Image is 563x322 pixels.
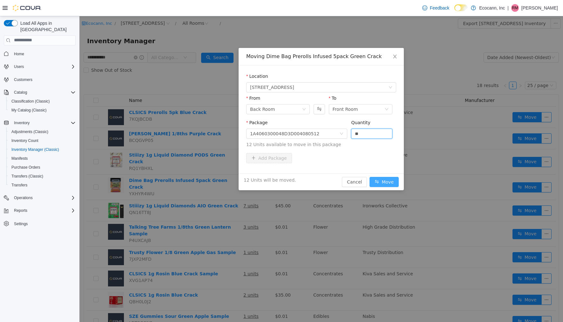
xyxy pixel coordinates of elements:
[11,129,48,134] span: Adjustments (Classic)
[521,4,558,12] p: [PERSON_NAME]
[306,117,313,122] span: Decrease Value
[171,113,240,122] div: 1A4060300048D3D004080512
[14,51,24,57] span: Home
[14,208,27,213] span: Reports
[309,69,313,74] i: icon: down
[11,119,32,127] button: Inventory
[305,91,309,96] i: icon: down
[9,128,51,136] a: Adjustments (Classic)
[11,63,76,70] span: Users
[9,155,30,162] a: Manifests
[6,181,78,190] button: Transfers
[9,181,76,189] span: Transfers
[272,104,291,109] label: Quantity
[14,64,24,69] span: Users
[9,172,76,180] span: Transfers (Classic)
[11,207,76,214] span: Reports
[479,4,505,12] p: Ecocann, Inc
[6,163,78,172] button: Purchase Orders
[18,20,76,33] span: Load All Apps in [GEOGRAPHIC_DATA]
[9,146,62,153] a: Inventory Manager (Classic)
[9,137,41,144] a: Inventory Count
[14,195,33,200] span: Operations
[11,183,27,188] span: Transfers
[11,147,59,152] span: Inventory Manager (Classic)
[262,161,288,171] button: Cancel
[4,47,76,245] nav: Complex example
[14,90,27,95] span: Catalog
[167,57,189,63] label: Location
[167,37,317,44] div: Moving Dime Bag Prerolls Infused 5pack Green Crack
[14,77,32,82] span: Customers
[11,50,76,58] span: Home
[1,193,78,202] button: Operations
[511,4,519,12] div: Ray Markland
[11,89,76,96] span: Catalog
[11,76,76,84] span: Customers
[9,181,30,189] a: Transfers
[11,156,28,161] span: Manifests
[6,97,78,106] button: Classification (Classic)
[290,161,319,171] button: icon: swapMove
[420,2,452,14] a: Feedback
[13,5,41,11] img: Cova
[223,91,227,96] i: icon: down
[11,219,76,227] span: Settings
[1,62,78,71] button: Users
[1,219,78,228] button: Settings
[308,119,310,121] i: icon: down
[260,116,264,120] i: icon: down
[11,138,38,143] span: Inventory Count
[307,32,324,50] button: Close
[171,88,195,98] div: Back Room
[1,206,78,215] button: Reports
[14,221,28,226] span: Settings
[11,174,43,179] span: Transfers (Classic)
[9,155,76,162] span: Manifests
[313,38,318,43] i: icon: close
[1,49,78,58] button: Home
[6,136,78,145] button: Inventory Count
[164,161,216,167] span: 12 Units will be moved.
[234,88,245,98] button: Swap
[11,207,30,214] button: Reports
[11,119,76,127] span: Inventory
[167,125,317,132] span: 12 Units available to move in this package
[171,66,215,76] span: 306 F St
[11,108,47,113] span: My Catalog (Classic)
[272,113,313,122] input: Quantity
[430,5,449,11] span: Feedback
[507,4,509,12] p: |
[1,75,78,84] button: Customers
[9,128,76,136] span: Adjustments (Classic)
[9,164,43,171] a: Purchase Orders
[9,137,76,144] span: Inventory Count
[167,104,188,109] label: Package
[9,164,76,171] span: Purchase Orders
[9,106,76,114] span: My Catalog (Classic)
[14,120,30,125] span: Inventory
[454,4,468,11] input: Dark Mode
[6,106,78,115] button: My Catalog (Classic)
[11,220,30,228] a: Settings
[11,76,35,84] a: Customers
[9,97,52,105] a: Classification (Classic)
[11,89,30,96] button: Catalog
[6,145,78,154] button: Inventory Manager (Classic)
[11,50,27,58] a: Home
[167,79,181,84] label: From
[253,88,279,98] div: Front Room
[1,118,78,127] button: Inventory
[11,63,26,70] button: Users
[6,154,78,163] button: Manifests
[6,127,78,136] button: Adjustments (Classic)
[167,137,213,147] button: icon: plusAdd Package
[9,146,76,153] span: Inventory Manager (Classic)
[9,97,76,105] span: Classification (Classic)
[6,172,78,181] button: Transfers (Classic)
[306,113,313,117] span: Increase Value
[9,172,46,180] a: Transfers (Classic)
[11,165,40,170] span: Purchase Orders
[11,194,35,202] button: Operations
